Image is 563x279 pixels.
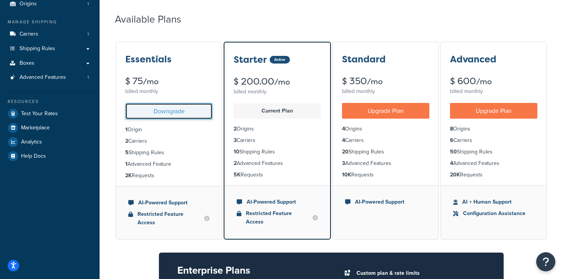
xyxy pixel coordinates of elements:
small: /mo [143,76,159,87]
li: Restricted Feature Access [128,210,209,227]
span: Test Your Rates [21,111,58,117]
li: Advanced Feature [125,160,213,168]
li: Origins [342,125,429,133]
span: Carriers [20,31,38,38]
small: /mo [476,76,492,87]
div: billed monthly [342,86,429,97]
div: Resources [6,98,94,105]
li: Origins [234,125,321,133]
strong: 3 [234,136,237,144]
strong: 10 [234,148,239,156]
strong: 20 [342,148,349,156]
h3: Essentials [125,54,172,64]
div: Active [270,56,290,64]
strong: 4 [342,136,345,144]
a: Downgrade [125,103,213,119]
h2: Available Plans [115,14,193,25]
div: billed monthly [125,86,213,97]
strong: 6 [450,136,453,144]
strong: 2 [234,159,237,167]
li: Advanced Features [6,70,94,85]
div: $ 600 [450,77,537,86]
strong: 5 [125,148,129,157]
div: $ 200.00 [234,77,321,86]
strong: 1 [125,126,128,134]
strong: 5K [234,171,241,179]
div: Manage Shipping [6,19,94,25]
li: Carriers [234,136,321,145]
strong: 2 [125,137,128,145]
h3: Advanced [450,54,496,64]
span: Origins [20,1,37,7]
strong: 1 [125,160,128,168]
li: Requests [342,171,429,179]
strong: 3 [342,159,345,167]
li: Origin [125,126,213,134]
span: Analytics [21,139,42,145]
a: Boxes [6,56,94,70]
strong: 10K [342,171,351,179]
span: 1 [87,31,89,38]
span: Advanced Features [20,74,66,81]
strong: 4 [450,159,453,167]
li: Shipping Rules [342,148,429,156]
a: Upgrade Plan [342,103,429,119]
a: Analytics [6,135,94,149]
li: Requests [234,171,321,179]
li: Carriers [125,137,213,145]
li: Advanced Features [450,159,537,168]
li: AI + Human Support [453,198,534,206]
small: /mo [274,77,290,87]
span: Boxes [20,60,34,67]
a: Upgrade Plan [450,103,537,119]
li: Carriers [450,136,537,145]
strong: 8 [450,125,453,133]
strong: 4 [342,125,345,133]
li: Origins [450,125,537,133]
span: 1 [87,74,89,81]
li: Requests [450,171,537,179]
div: billed monthly [450,86,537,97]
li: Custom plan & rate limits [353,268,485,279]
div: $ 75 [125,77,213,86]
li: AI-Powered Support [345,198,426,206]
small: /mo [367,76,383,87]
li: Carriers [6,27,94,41]
a: Advanced Features 1 [6,70,94,85]
li: Advanced Features [342,159,429,168]
a: Help Docs [6,149,94,163]
li: Shipping Rules [450,148,537,156]
li: Carriers [342,136,429,145]
li: AI-Powered Support [128,199,209,207]
span: Help Docs [21,153,46,160]
strong: 2K [125,171,132,179]
li: Shipping Rules [125,148,213,157]
h3: Starter [234,55,267,65]
li: Restricted Feature Access [237,209,318,226]
li: Advanced Features [234,159,321,168]
button: Open Resource Center [536,252,555,271]
a: Test Your Rates [6,107,94,121]
strong: 2 [234,125,237,133]
strong: 50 [450,148,457,156]
h3: Standard [342,54,386,64]
li: Requests [125,171,213,180]
h2: Enterprise Plans [177,265,319,276]
span: Shipping Rules [20,46,55,52]
a: Marketplace [6,121,94,135]
li: Shipping Rules [234,148,321,156]
li: AI-Powered Support [237,198,318,206]
a: Shipping Rules [6,42,94,56]
div: $ 350 [342,77,429,86]
div: billed monthly [234,86,321,97]
strong: 20K [450,171,460,179]
span: Marketplace [21,125,50,131]
p: Current Plan [238,106,316,116]
span: 1 [87,1,89,7]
